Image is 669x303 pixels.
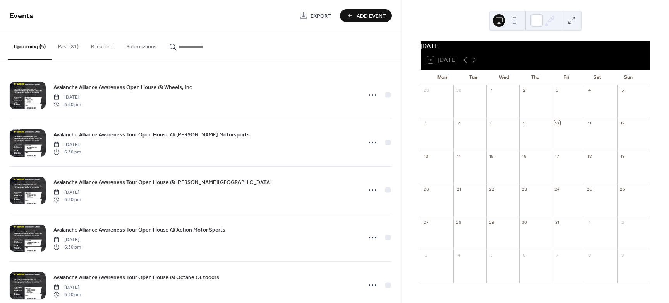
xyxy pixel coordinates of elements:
div: 3 [423,252,429,258]
div: 20 [423,186,429,192]
div: 5 [489,252,494,258]
span: 6:30 pm [53,101,81,108]
div: 19 [619,153,625,159]
div: Sun [613,70,644,85]
span: 6:30 pm [53,148,81,155]
div: 8 [489,120,494,126]
button: Upcoming (5) [8,31,52,60]
div: 1 [587,219,593,225]
div: 25 [587,186,593,192]
div: Sat [582,70,613,85]
div: 30 [521,219,527,225]
a: Avalanche Alliance Awareness Open House @ Wheels, Inc [53,83,192,92]
div: 4 [587,87,593,93]
div: 17 [554,153,560,159]
div: 27 [423,219,429,225]
span: 6:30 pm [53,196,81,203]
a: Avalanche Alliance Awareness Tour Open House @ Octane Outdoors [53,273,219,282]
span: 6:30 pm [53,291,81,298]
span: Avalanche Alliance Awareness Open House @ Wheels, Inc [53,83,192,92]
div: Tue [458,70,489,85]
a: Avalanche Alliance Awareness Tour Open House @ [PERSON_NAME] Motorsports [53,130,250,139]
div: 7 [554,252,560,258]
div: Mon [427,70,458,85]
div: 10 [554,120,560,126]
div: 2 [619,219,625,225]
div: 29 [489,219,494,225]
div: 7 [456,120,461,126]
div: 2 [521,87,527,93]
span: Add Event [357,12,386,20]
div: 15 [489,153,494,159]
div: 6 [423,120,429,126]
div: 23 [521,186,527,192]
div: 18 [587,153,593,159]
button: Past (81) [52,31,85,59]
a: Avalanche Alliance Awareness Tour Open House @ [PERSON_NAME][GEOGRAPHIC_DATA] [53,178,272,187]
div: 26 [619,186,625,192]
span: Avalanche Alliance Awareness Tour Open House @ [PERSON_NAME] Motorsports [53,131,250,139]
div: Fri [551,70,582,85]
div: 14 [456,153,461,159]
button: Submissions [120,31,163,59]
div: 1 [489,87,494,93]
div: 5 [619,87,625,93]
div: 30 [456,87,461,93]
div: 9 [619,252,625,258]
button: Add Event [340,9,392,22]
div: 12 [619,120,625,126]
button: Recurring [85,31,120,59]
div: Thu [520,70,551,85]
a: Avalanche Alliance Awareness Tour Open House @ Action Motor Sports [53,225,225,234]
div: 29 [423,87,429,93]
div: 16 [521,153,527,159]
div: 11 [587,120,593,126]
span: [DATE] [53,284,81,291]
div: 31 [554,219,560,225]
div: [DATE] [421,41,650,51]
span: [DATE] [53,189,81,196]
div: 13 [423,153,429,159]
div: 22 [489,186,494,192]
span: [DATE] [53,141,81,148]
div: 21 [456,186,461,192]
span: Export [310,12,331,20]
span: 6:30 pm [53,243,81,250]
div: Wed [489,70,520,85]
span: [DATE] [53,237,81,243]
div: 28 [456,219,461,225]
span: Avalanche Alliance Awareness Tour Open House @ [PERSON_NAME][GEOGRAPHIC_DATA] [53,179,272,187]
div: 6 [521,252,527,258]
div: 9 [521,120,527,126]
span: Events [10,9,33,24]
div: 3 [554,87,560,93]
div: 24 [554,186,560,192]
a: Export [294,9,337,22]
span: [DATE] [53,94,81,101]
span: Avalanche Alliance Awareness Tour Open House @ Octane Outdoors [53,274,219,282]
div: 4 [456,252,461,258]
div: 8 [587,252,593,258]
